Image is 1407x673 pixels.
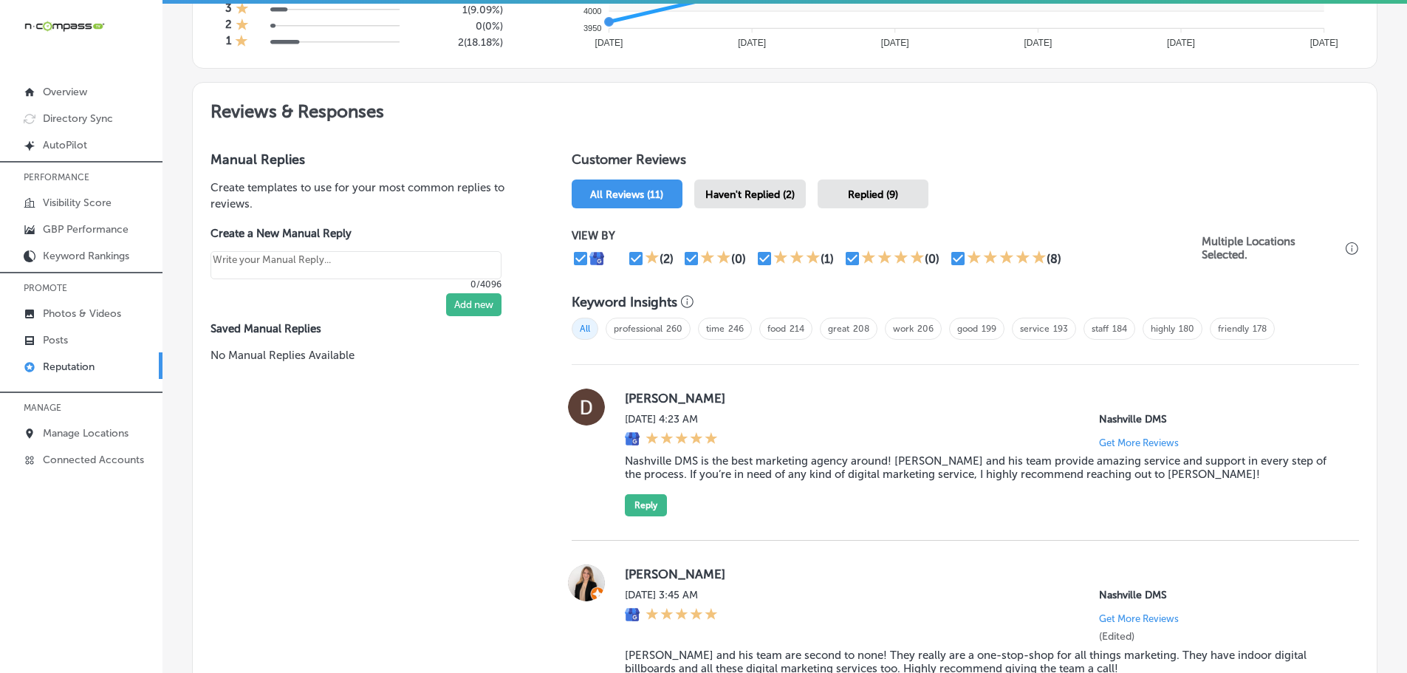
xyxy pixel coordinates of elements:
p: Manage Locations [43,427,129,440]
div: 1 Star [645,250,660,267]
div: 1 Star [236,18,249,34]
tspan: [DATE] [881,38,909,48]
h4: 1 [226,34,231,50]
p: No Manual Replies Available [210,347,524,363]
a: 199 [982,324,996,334]
h3: Keyword Insights [572,294,677,310]
div: 5 Stars [646,431,718,448]
span: All [572,318,598,340]
div: (8) [1047,252,1061,266]
label: [PERSON_NAME] [625,391,1335,406]
a: 260 [666,324,682,334]
div: 1 Star [236,1,249,18]
p: Reputation [43,361,95,373]
a: 246 [728,324,744,334]
div: (1) [821,252,834,266]
p: GBP Performance [43,223,129,236]
p: Visibility Score [43,197,112,209]
label: [DATE] 4:23 AM [625,413,718,426]
a: 184 [1112,324,1127,334]
img: 660ab0bf-5cc7-4cb8-ba1c-48b5ae0f18e60NCTV_CLogo_TV_Black_-500x88.png [24,19,105,33]
label: [PERSON_NAME] [625,567,1335,581]
label: [DATE] 3:45 AM [625,589,718,601]
a: highly [1151,324,1175,334]
a: time [706,324,725,334]
tspan: [DATE] [595,38,623,48]
h3: Manual Replies [210,151,524,168]
a: 180 [1179,324,1194,334]
h4: 3 [225,1,232,18]
tspan: 4000 [583,7,601,16]
h4: 2 [225,18,232,34]
a: staff [1092,324,1109,334]
h1: Customer Reviews [572,151,1359,174]
button: Reply [625,494,667,516]
p: 0/4096 [210,279,501,290]
a: food [767,324,786,334]
label: (Edited) [1099,630,1134,643]
a: 178 [1253,324,1267,334]
a: work [893,324,914,334]
tspan: [DATE] [1167,38,1195,48]
div: 5 Stars [967,250,1047,267]
p: Get More Reviews [1099,613,1179,624]
a: good [957,324,978,334]
tspan: [DATE] [738,38,766,48]
p: Nashville DMS [1099,589,1335,601]
div: 1 Star [235,34,248,50]
div: (0) [925,252,939,266]
tspan: 3950 [583,24,601,33]
div: 5 Stars [646,607,718,624]
div: (0) [731,252,746,266]
textarea: Create your Quick Reply [210,251,501,279]
h2: Reviews & Responses [193,83,1377,134]
div: 4 Stars [861,250,925,267]
div: 3 Stars [773,250,821,267]
p: Multiple Locations Selected. [1202,235,1342,262]
h5: 2 ( 18.18% ) [411,36,503,49]
p: VIEW BY [572,229,1202,242]
button: Add new [446,293,501,316]
p: Keyword Rankings [43,250,129,262]
h5: 0 ( 0% ) [411,20,503,33]
a: 214 [790,324,804,334]
a: service [1020,324,1050,334]
a: 208 [853,324,869,334]
p: Nashville DMS [1099,413,1335,426]
p: Posts [43,334,68,346]
a: professional [614,324,663,334]
p: AutoPilot [43,139,87,151]
a: great [828,324,849,334]
p: Connected Accounts [43,454,144,466]
span: All Reviews (11) [590,188,663,201]
p: Overview [43,86,87,98]
h5: 1 ( 9.09% ) [411,4,503,16]
span: Haven't Replied (2) [705,188,795,201]
p: Directory Sync [43,112,113,125]
a: 193 [1053,324,1068,334]
a: friendly [1218,324,1249,334]
tspan: [DATE] [1024,38,1052,48]
tspan: [DATE] [1310,38,1338,48]
label: Saved Manual Replies [210,322,524,335]
p: Create templates to use for your most common replies to reviews. [210,180,524,212]
blockquote: Nashville DMS is the best marketing agency around! [PERSON_NAME] and his team provide amazing ser... [625,454,1335,481]
span: Replied (9) [848,188,898,201]
a: 206 [917,324,934,334]
div: (2) [660,252,674,266]
div: 2 Stars [700,250,731,267]
p: Get More Reviews [1099,437,1179,448]
p: Photos & Videos [43,307,121,320]
label: Create a New Manual Reply [210,227,501,240]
